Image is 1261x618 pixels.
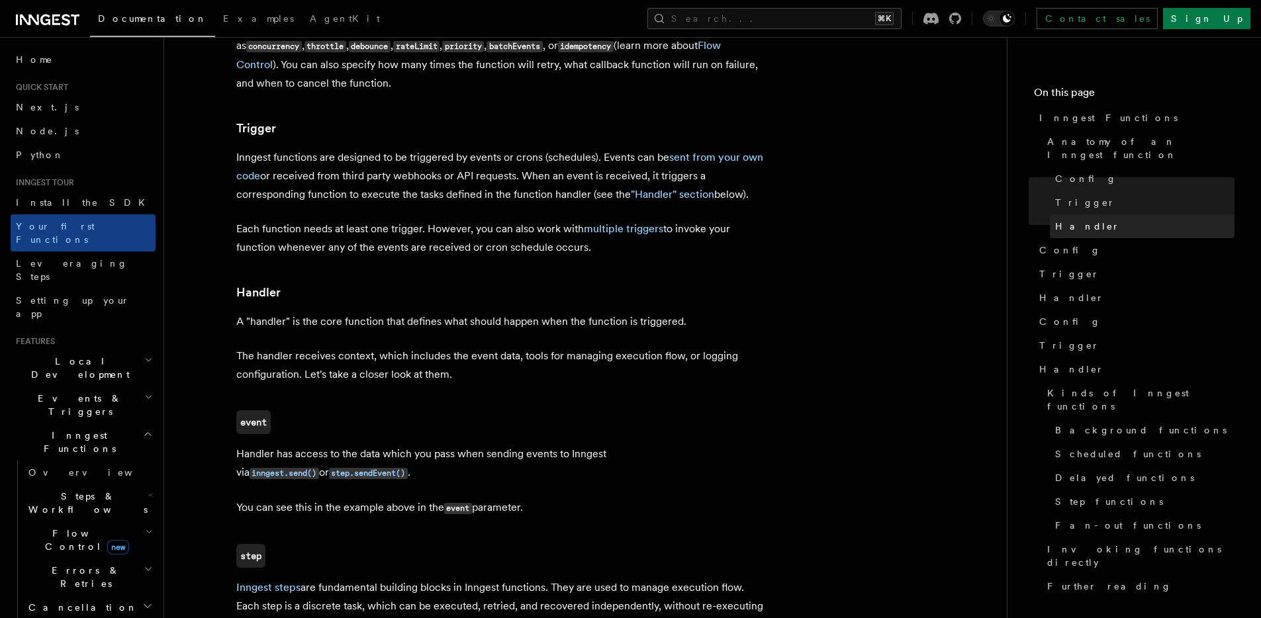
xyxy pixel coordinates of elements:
[1039,243,1101,257] span: Config
[1047,580,1172,593] span: Further reading
[23,521,156,558] button: Flow Controlnew
[236,347,766,384] p: The handler receives context, which includes the event data, tools for managing execution flow, o...
[1047,543,1235,569] span: Invoking functions directly
[236,445,766,482] p: Handler has access to the data which you pass when sending events to Inngest via or .
[236,544,265,568] code: step
[1042,574,1235,598] a: Further reading
[11,214,156,251] a: Your first Functions
[1034,310,1235,333] a: Config
[11,392,144,418] span: Events & Triggers
[23,601,138,614] span: Cancellation
[302,4,388,36] a: AgentKit
[11,177,74,188] span: Inngest tour
[236,283,281,302] a: Handler
[11,355,144,381] span: Local Development
[236,148,766,204] p: Inngest functions are designed to be triggered by events or crons (schedules). Events can be or r...
[1050,513,1235,537] a: Fan-out functions
[11,143,156,167] a: Python
[23,564,144,590] span: Errors & Retries
[1034,286,1235,310] a: Handler
[1039,291,1104,304] span: Handler
[442,41,484,52] code: priority
[983,11,1015,26] button: Toggle dark mode
[1055,519,1201,532] span: Fan-out functions
[236,119,276,138] a: Trigger
[236,498,766,517] p: You can see this in the example above in the parameter.
[1047,135,1235,161] span: Anatomy of an Inngest function
[1055,220,1120,233] span: Handler
[11,191,156,214] a: Install the SDK
[1047,386,1235,413] span: Kinds of Inngest functions
[1034,85,1235,106] h4: On this page
[1050,466,1235,490] a: Delayed functions
[444,503,472,514] code: event
[1039,339,1099,352] span: Trigger
[1034,262,1235,286] a: Trigger
[16,295,130,319] span: Setting up your app
[16,258,128,282] span: Leveraging Steps
[16,53,53,66] span: Home
[11,48,156,71] a: Home
[11,336,55,347] span: Features
[647,8,902,29] button: Search...⌘K
[1055,495,1163,508] span: Step functions
[1042,130,1235,167] a: Anatomy of an Inngest function
[1042,537,1235,574] a: Invoking functions directly
[11,251,156,288] a: Leveraging Steps
[11,288,156,326] a: Setting up your app
[23,527,146,553] span: Flow Control
[1055,196,1115,209] span: Trigger
[16,126,79,136] span: Node.js
[223,13,294,24] span: Examples
[28,467,165,478] span: Overview
[487,41,542,52] code: batchEvents
[1050,442,1235,466] a: Scheduled functions
[1039,315,1101,328] span: Config
[329,468,408,479] code: step.sendEvent()
[16,197,153,208] span: Install the SDK
[16,150,64,160] span: Python
[11,386,156,423] button: Events & Triggers
[1034,333,1235,357] a: Trigger
[1055,471,1194,484] span: Delayed functions
[1050,214,1235,238] a: Handler
[393,41,440,52] code: rateLimit
[250,466,319,478] a: inngest.send()
[1050,418,1235,442] a: Background functions
[1034,106,1235,130] a: Inngest Functions
[1039,111,1178,124] span: Inngest Functions
[1034,357,1235,381] a: Handler
[1163,8,1250,29] a: Sign Up
[11,349,156,386] button: Local Development
[11,119,156,143] a: Node.js
[1037,8,1158,29] a: Contact sales
[16,221,95,245] span: Your first Functions
[250,468,319,479] code: inngest.send()
[23,484,156,521] button: Steps & Workflows
[11,423,156,461] button: Inngest Functions
[631,188,714,200] a: "Handler" section
[236,312,766,331] p: A "handler" is the core function that defines what should happen when the function is triggered.
[215,4,302,36] a: Examples
[1055,172,1117,185] span: Config
[349,41,391,52] code: debounce
[23,461,156,484] a: Overview
[246,41,302,52] code: concurrency
[1039,363,1104,376] span: Handler
[1050,167,1235,191] a: Config
[1055,423,1227,437] span: Background functions
[1055,447,1201,461] span: Scheduled functions
[23,558,156,596] button: Errors & Retries
[11,82,68,93] span: Quick start
[16,102,79,112] span: Next.js
[1034,238,1235,262] a: Config
[236,410,271,434] a: event
[23,490,148,516] span: Steps & Workflows
[90,4,215,37] a: Documentation
[11,429,143,455] span: Inngest Functions
[1050,191,1235,214] a: Trigger
[236,151,763,182] a: sent from your own code
[558,41,614,52] code: idempotency
[236,581,301,594] a: Inngest steps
